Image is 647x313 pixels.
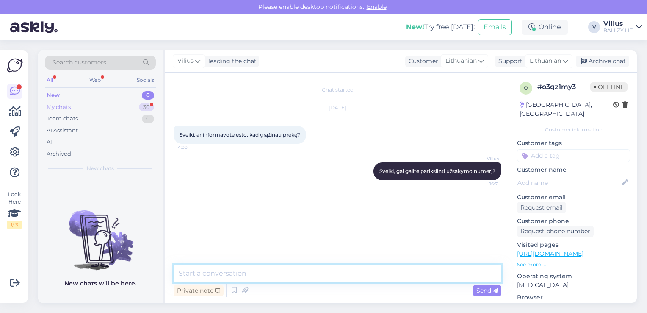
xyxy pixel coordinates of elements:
p: New chats will be here. [64,279,136,288]
div: V [588,21,600,33]
div: 0 [142,91,154,100]
input: Add name [517,178,620,187]
div: Private note [174,285,224,296]
div: Online [522,20,568,35]
span: Sveiki, ar informavote esto, kad grąžinau prekę? [180,131,300,138]
a: [URL][DOMAIN_NAME] [517,250,583,257]
div: Request email [517,202,566,213]
p: Customer name [517,165,630,174]
span: o [524,85,528,91]
div: All [47,138,54,146]
div: Archived [47,150,71,158]
div: 0 [142,115,154,123]
span: Vilius [467,156,499,162]
p: Operating system [517,272,630,281]
div: [GEOGRAPHIC_DATA], [GEOGRAPHIC_DATA] [520,101,613,118]
div: New [47,91,60,100]
div: 30 [139,103,154,112]
div: Support [495,57,523,66]
span: 14:00 [176,144,208,151]
span: Vilius [177,56,194,66]
p: Customer tags [517,139,630,148]
div: BALLZY LIT [603,27,633,34]
div: My chats [47,103,71,112]
p: Customer email [517,193,630,202]
span: Offline [590,82,628,92]
span: Lithuanian [445,56,477,66]
span: 16:51 [467,181,499,187]
div: # o3qz1my3 [537,82,590,92]
div: Try free [DATE]: [406,22,475,32]
a: ViliusBALLZY LIT [603,20,642,34]
div: Look Here [7,190,22,229]
p: Chrome [TECHNICAL_ID] [517,302,630,311]
span: Search customers [53,58,106,67]
div: Chat started [174,86,501,94]
p: Browser [517,293,630,302]
div: Archive chat [576,56,629,67]
p: Customer phone [517,217,630,226]
div: leading the chat [205,57,257,66]
img: Askly Logo [7,57,23,73]
span: Send [476,287,498,294]
div: Team chats [47,115,78,123]
span: Enable [364,3,389,11]
p: [MEDICAL_DATA] [517,281,630,290]
button: Emails [478,19,512,35]
div: Socials [135,75,156,86]
div: All [45,75,55,86]
input: Add a tag [517,149,630,162]
p: Visited pages [517,240,630,249]
div: Vilius [603,20,633,27]
b: New! [406,23,424,31]
img: No chats [38,195,163,271]
div: Customer information [517,126,630,134]
div: AI Assistant [47,126,78,135]
span: Lithuanian [530,56,561,66]
div: Customer [405,57,438,66]
span: Sveiki, gal galite patikslinti užsakymo numerį? [379,168,495,174]
div: Request phone number [517,226,594,237]
div: 1 / 3 [7,221,22,229]
p: See more ... [517,261,630,268]
div: Web [88,75,102,86]
div: [DATE] [174,104,501,112]
span: New chats [87,165,114,172]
